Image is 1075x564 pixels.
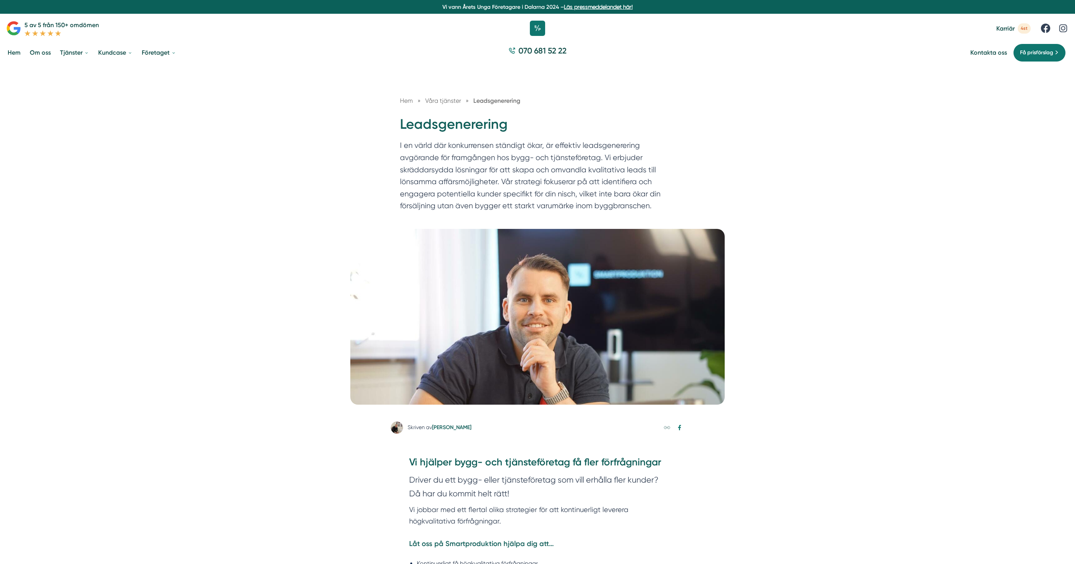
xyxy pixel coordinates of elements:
[418,96,421,105] span: »
[409,504,666,550] p: Vi jobbar med ett flertal olika strategier för att kontinuerligt leverera högkvalitativa förfrågn...
[1013,44,1066,62] a: Få prisförslag
[140,43,178,62] a: Företaget
[432,424,471,431] a: [PERSON_NAME]
[3,3,1072,11] p: Vi vann Årets Unga Företagare i Dalarna 2024 –
[996,23,1031,34] a: Karriär 4st
[677,425,683,431] svg: Facebook
[1018,23,1031,34] span: 4st
[391,421,403,434] img: Victor Blomberg
[425,97,463,104] a: Våra tjänster
[409,473,666,504] section: Driver du ett bygg- eller tjänsteföretag som vill erhålla fler kunder? Då har du kommit helt rätt!
[564,4,633,10] a: Läs pressmeddelandet här!
[6,43,22,62] a: Hem
[28,43,52,62] a: Om oss
[350,229,725,405] img: Leadsgenerering, Förfrågningar, Leads, Öka försäljning
[400,96,675,105] nav: Breadcrumb
[996,25,1015,32] span: Karriär
[400,139,675,216] p: I en värld där konkurrensen ständigt ökar, är effektiv leadsgenerering avgörande för framgången h...
[466,96,469,105] span: »
[505,45,570,60] a: 070 681 52 22
[970,49,1007,56] a: Kontakta oss
[473,97,520,104] a: Leadsgenerering
[97,43,134,62] a: Kundcase
[518,45,567,56] span: 070 681 52 22
[400,115,675,140] h1: Leadsgenerering
[400,97,413,104] a: Hem
[425,97,461,104] span: Våra tjänster
[662,423,672,432] a: Kopiera länk
[58,43,91,62] a: Tjänster
[409,455,666,473] h3: Vi hjälper bygg- och tjänsteföretag få fler förfrågningar
[24,20,99,30] p: 5 av 5 från 150+ omdömen
[409,540,554,548] strong: Låt oss på Smartproduktion hjälpa dig att…
[408,423,471,431] div: Skriven av
[675,423,684,432] a: Dela på Facebook
[1020,49,1053,57] span: Få prisförslag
